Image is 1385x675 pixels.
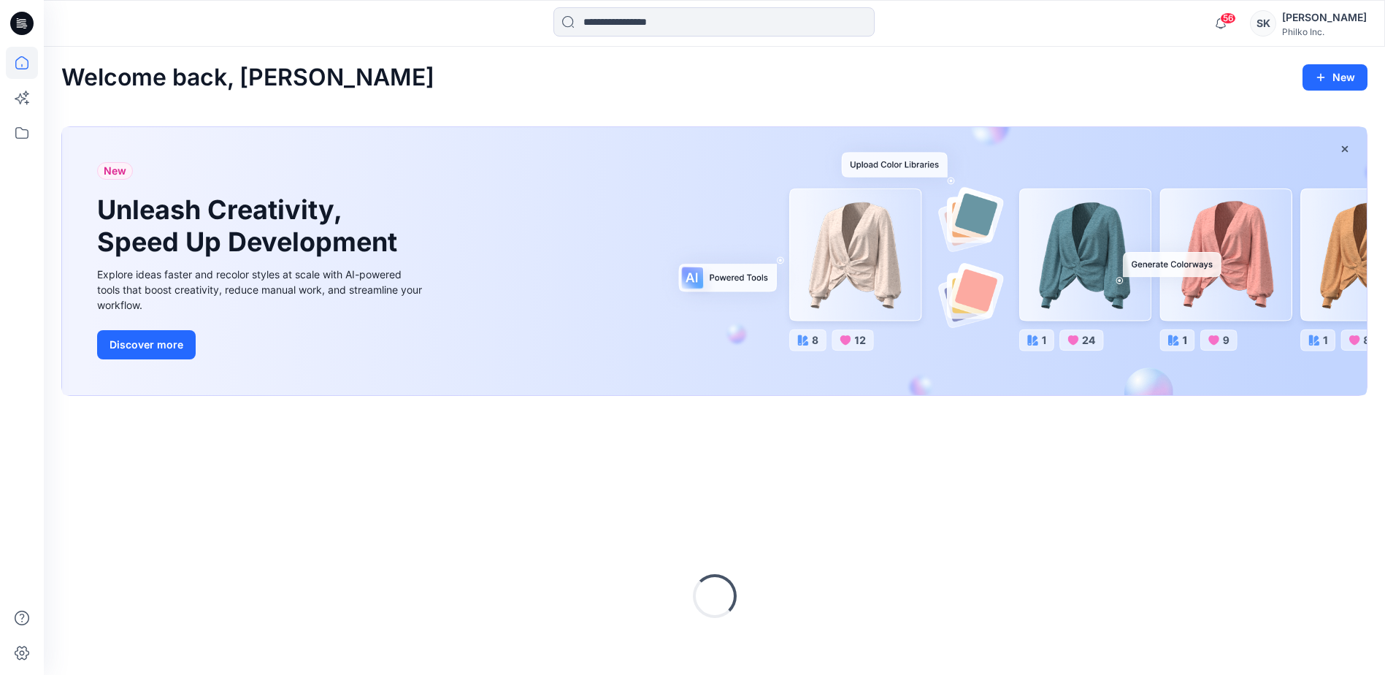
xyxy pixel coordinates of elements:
[1220,12,1236,24] span: 56
[97,330,426,359] a: Discover more
[97,194,404,257] h1: Unleash Creativity, Speed Up Development
[1250,10,1276,37] div: SK
[97,267,426,313] div: Explore ideas faster and recolor styles at scale with AI-powered tools that boost creativity, red...
[104,162,126,180] span: New
[1282,26,1367,37] div: Philko Inc.
[1302,64,1367,91] button: New
[61,64,434,91] h2: Welcome back, [PERSON_NAME]
[97,330,196,359] button: Discover more
[1282,9,1367,26] div: [PERSON_NAME]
